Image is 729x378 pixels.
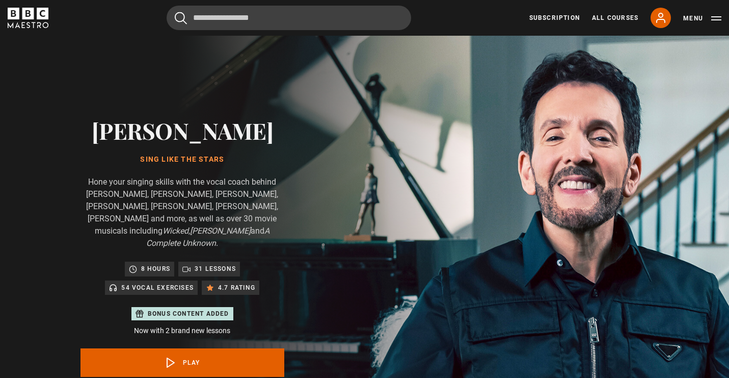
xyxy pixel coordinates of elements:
p: 54 Vocal Exercises [121,283,194,293]
p: 31 lessons [195,264,236,274]
p: Bonus content added [148,309,229,318]
svg: BBC Maestro [8,8,48,28]
i: [PERSON_NAME] [190,226,251,236]
a: Play [80,348,284,377]
i: Wicked [163,226,188,236]
button: Submit the search query [175,12,187,24]
p: Now with 2 brand new lessons [80,325,284,336]
input: Search [167,6,411,30]
p: 4.7 rating [218,283,255,293]
p: 8 hours [141,264,170,274]
h2: [PERSON_NAME] [80,117,284,143]
a: Subscription [529,13,580,22]
p: Hone your singing skills with the vocal coach behind [PERSON_NAME], [PERSON_NAME], [PERSON_NAME],... [80,176,284,249]
a: All Courses [592,13,638,22]
button: Toggle navigation [683,13,721,23]
h1: Sing Like the Stars [80,156,284,164]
